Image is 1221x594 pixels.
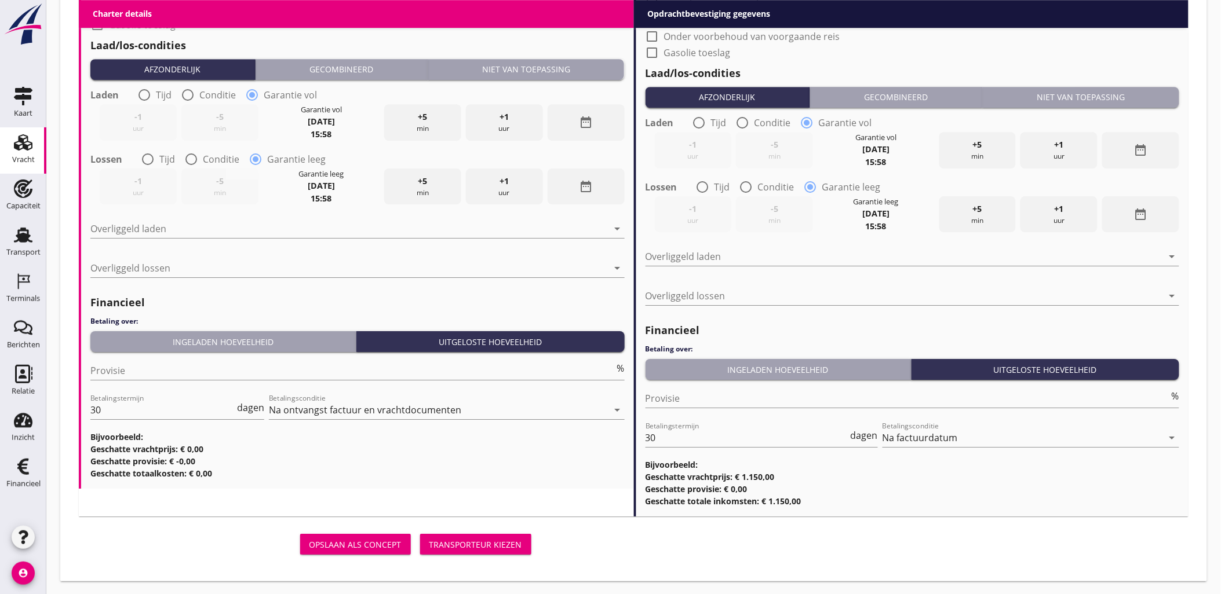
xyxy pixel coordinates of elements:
label: Garantie leeg [267,153,326,165]
strong: [DATE] [862,208,890,219]
div: Ingeladen hoeveelheid [95,336,351,348]
div: uur [466,168,543,205]
label: Tijd [715,181,730,193]
div: Transporteur kiezen [429,538,522,551]
label: Tijd [711,117,727,129]
span: -5 [216,111,224,123]
span: -5 [216,175,224,188]
button: Gecombineerd [256,59,428,80]
i: arrow_drop_down [1165,431,1179,445]
label: Conditie [758,181,794,193]
span: +5 [973,138,982,151]
strong: [DATE] [862,144,890,155]
img: logo-small.a267ee39.svg [2,3,44,46]
div: Garantie vol [855,132,896,143]
strong: [DATE] [308,116,335,127]
div: min [939,132,1016,168]
h3: Geschatte totale inkomsten: € 1.150,00 [646,495,1180,507]
button: Transporteur kiezen [420,534,531,555]
strong: 15:58 [866,156,887,167]
label: Conditie [755,117,791,129]
div: min [736,132,813,168]
span: +1 [500,175,509,188]
span: -1 [134,175,142,188]
strong: 15:58 [866,221,887,232]
strong: 15:58 [311,193,331,204]
div: Gecombineerd [260,63,423,75]
input: Betalingstermijn [646,428,848,447]
label: Stremming/ijstoeslag [664,14,757,26]
div: Afzonderlijk [650,91,806,103]
div: Garantie leeg [298,168,344,179]
h3: Geschatte vrachtprijs: € 1.150,00 [646,471,1180,483]
h2: Laad/los-condities [90,38,625,53]
span: -1 [689,203,697,215]
input: Provisie [90,361,615,380]
div: min [384,168,461,205]
div: uur [655,132,732,168]
strong: Laden [90,89,119,101]
button: Afzonderlijk [90,59,256,80]
h2: Financieel [90,295,625,310]
i: arrow_drop_down [611,222,625,236]
div: Relatie [12,387,35,395]
i: account_circle [12,562,35,585]
i: arrow_drop_down [1165,289,1179,303]
div: Garantie vol [301,104,342,115]
h3: Geschatte vrachtprijs: € 0,00 [90,443,625,455]
div: Transport [6,248,41,256]
div: Garantie leeg [854,196,899,207]
i: date_range [579,179,593,193]
div: Niet van toepassing [433,63,620,75]
button: Niet van toepassing [983,87,1179,108]
label: Gasolie toeslag [109,19,176,31]
label: Garantie vol [819,117,872,129]
div: dagen [848,431,878,440]
div: Na ontvangst factuur en vrachtdocumenten [269,405,461,415]
button: Opslaan als concept [300,534,411,555]
div: min [181,168,258,205]
span: -5 [771,203,778,215]
label: Gasolie toeslag [664,47,731,58]
span: -5 [771,138,778,151]
label: Tijd [156,89,172,101]
label: Onder voorbehoud van voorgaande reis [664,31,840,42]
span: -1 [134,111,142,123]
i: date_range [1134,143,1148,157]
label: Tijd [159,153,175,165]
div: uur [1020,196,1098,233]
h4: Betaling over: [646,344,1180,354]
div: uur [1020,132,1098,168]
div: min [181,104,258,141]
i: arrow_drop_down [611,403,625,417]
span: +5 [418,175,428,188]
label: Garantie leeg [822,181,881,193]
h3: Geschatte provisie: € -0,00 [90,455,625,467]
button: Niet van toepassing [428,59,625,80]
strong: [DATE] [308,180,335,191]
label: Conditie [199,89,236,101]
div: Terminals [6,295,40,302]
div: % [615,364,625,373]
div: Vracht [12,156,35,163]
div: Na factuurdatum [883,432,958,443]
h2: Financieel [646,322,1180,338]
div: uur [466,104,543,141]
button: Gecombineerd [810,87,983,108]
div: min [939,196,1016,233]
button: Uitgeloste hoeveelheid [356,331,624,352]
input: Provisie [646,389,1170,408]
div: min [736,196,813,233]
span: +1 [1055,138,1064,151]
div: Afzonderlijk [95,63,250,75]
h3: Bijvoorbeeld: [646,459,1180,471]
div: min [384,104,461,141]
div: Capaciteit [6,202,41,210]
button: Ingeladen hoeveelheid [90,331,356,352]
i: date_range [1134,207,1148,221]
div: uur [100,104,177,141]
button: Afzonderlijk [646,87,811,108]
div: Berichten [7,341,40,349]
h3: Bijvoorbeeld: [90,431,625,443]
i: arrow_drop_down [1165,250,1179,263]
